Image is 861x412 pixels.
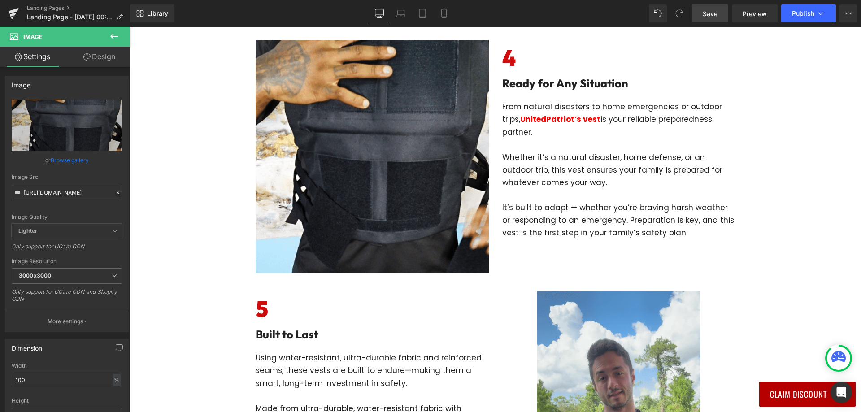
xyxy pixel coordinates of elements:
[12,214,122,220] div: Image Quality
[12,363,122,369] div: Width
[373,49,606,65] h2: Ready for Any Situation
[12,339,43,352] div: Dimension
[649,4,667,22] button: Undo
[390,4,412,22] a: Laptop
[670,4,688,22] button: Redo
[19,272,51,279] b: 3000x3000
[831,382,852,403] div: Open Intercom Messenger
[130,4,174,22] a: New Library
[5,311,128,332] button: More settings
[126,300,359,316] h2: Built to Last
[126,325,359,362] p: Using water-resistant, ultra-durable fabric and reinforced seams, these vests are built to endure...
[732,4,778,22] a: Preview
[743,9,767,18] span: Preview
[27,13,113,21] span: Landing Page - [DATE] 00:50:28
[12,243,122,256] div: Only support for UCare CDN
[51,152,89,168] a: Browse gallery
[373,13,606,49] h6: 4
[18,227,37,234] b: Lighter
[12,288,122,308] div: Only support for UCare CDN and Shopify CDN
[781,4,836,22] button: Publish
[792,10,814,17] span: Publish
[12,76,30,89] div: Image
[12,185,122,200] input: Link
[369,4,390,22] a: Desktop
[391,87,471,98] span: UnitedPatriot’s vest
[126,264,359,300] h6: 5
[373,174,606,212] p: It’s built to adapt — whether you’re braving harsh weather or responding to an emergency. Prepara...
[23,33,43,40] span: Image
[703,9,717,18] span: Save
[12,398,122,404] div: Height
[147,9,168,17] span: Library
[48,317,83,325] p: More settings
[412,4,433,22] a: Tablet
[12,373,122,387] input: auto
[433,4,455,22] a: Mobile
[113,374,121,386] div: %
[373,124,606,162] p: Whether it’s a natural disaster, home defense, or an outdoor trip, this vest ensures your family ...
[839,4,857,22] button: More
[373,74,606,111] p: From natural disasters to home emergencies or outdoor trips, is your reliable preparedness partner.
[12,258,122,265] div: Image Resolution
[27,4,130,12] a: Landing Pages
[12,156,122,165] div: or
[12,174,122,180] div: Image Src
[67,47,132,67] a: Design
